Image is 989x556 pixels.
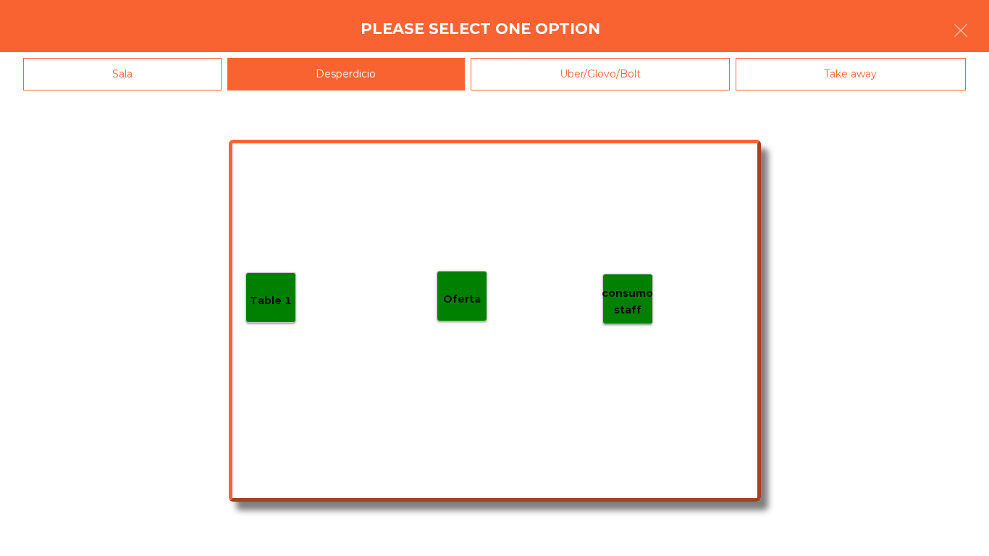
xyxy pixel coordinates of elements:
div: Take away [736,58,967,90]
div: Desperdicio [227,58,466,90]
p: Oferta [443,291,481,308]
p: Table 1 [250,292,292,309]
h4: Please select one option [361,18,600,40]
div: Uber/Glovo/Bolt [471,58,730,90]
div: Sala [23,58,222,90]
p: consumo staff [602,285,653,318]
